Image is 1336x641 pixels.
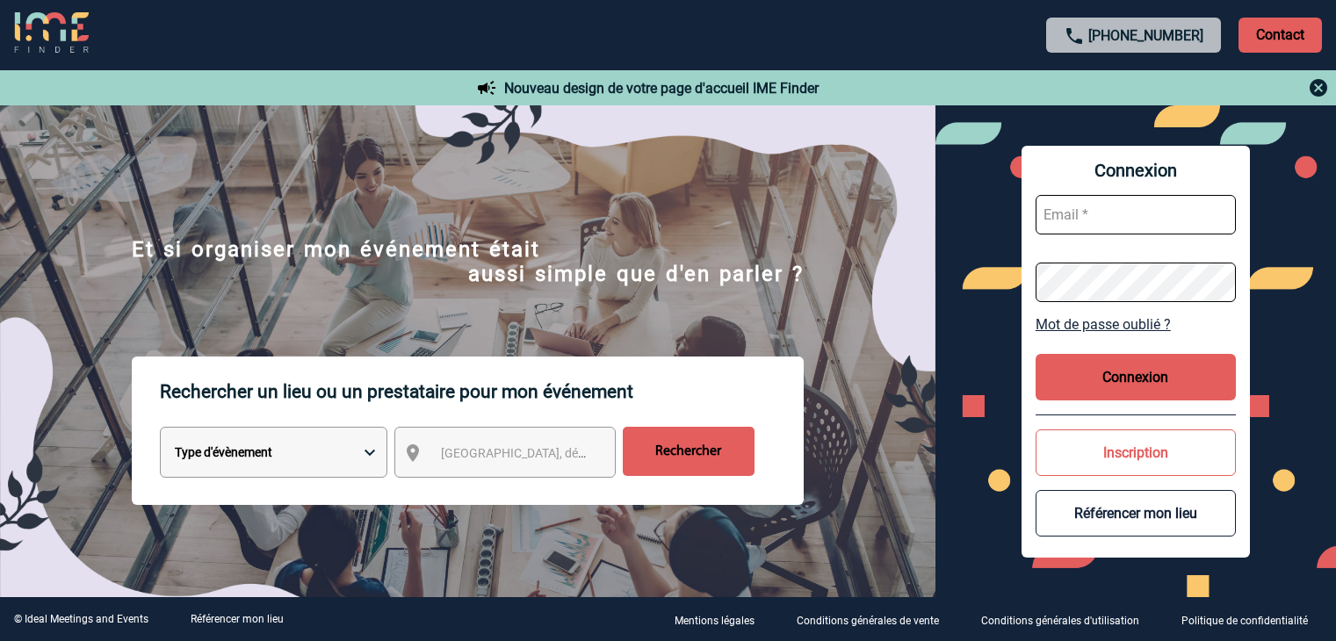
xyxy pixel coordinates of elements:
input: Email * [1036,195,1236,234]
a: Mentions légales [661,611,783,628]
span: [GEOGRAPHIC_DATA], département, région... [441,446,685,460]
p: Conditions générales d'utilisation [981,615,1139,627]
button: Inscription [1036,429,1236,476]
p: Rechercher un lieu ou un prestataire pour mon événement [160,357,804,427]
div: © Ideal Meetings and Events [14,613,148,625]
a: Conditions générales de vente [783,611,967,628]
p: Politique de confidentialité [1181,615,1308,627]
img: call-24-px.png [1064,25,1085,47]
a: Mot de passe oublié ? [1036,316,1236,333]
a: Référencer mon lieu [191,613,284,625]
p: Mentions légales [675,615,755,627]
p: Contact [1239,18,1322,53]
a: Conditions générales d'utilisation [967,611,1167,628]
button: Connexion [1036,354,1236,400]
input: Rechercher [623,427,755,476]
a: [PHONE_NUMBER] [1088,27,1203,44]
a: Politique de confidentialité [1167,611,1336,628]
span: Connexion [1036,160,1236,181]
button: Référencer mon lieu [1036,490,1236,537]
p: Conditions générales de vente [797,615,939,627]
